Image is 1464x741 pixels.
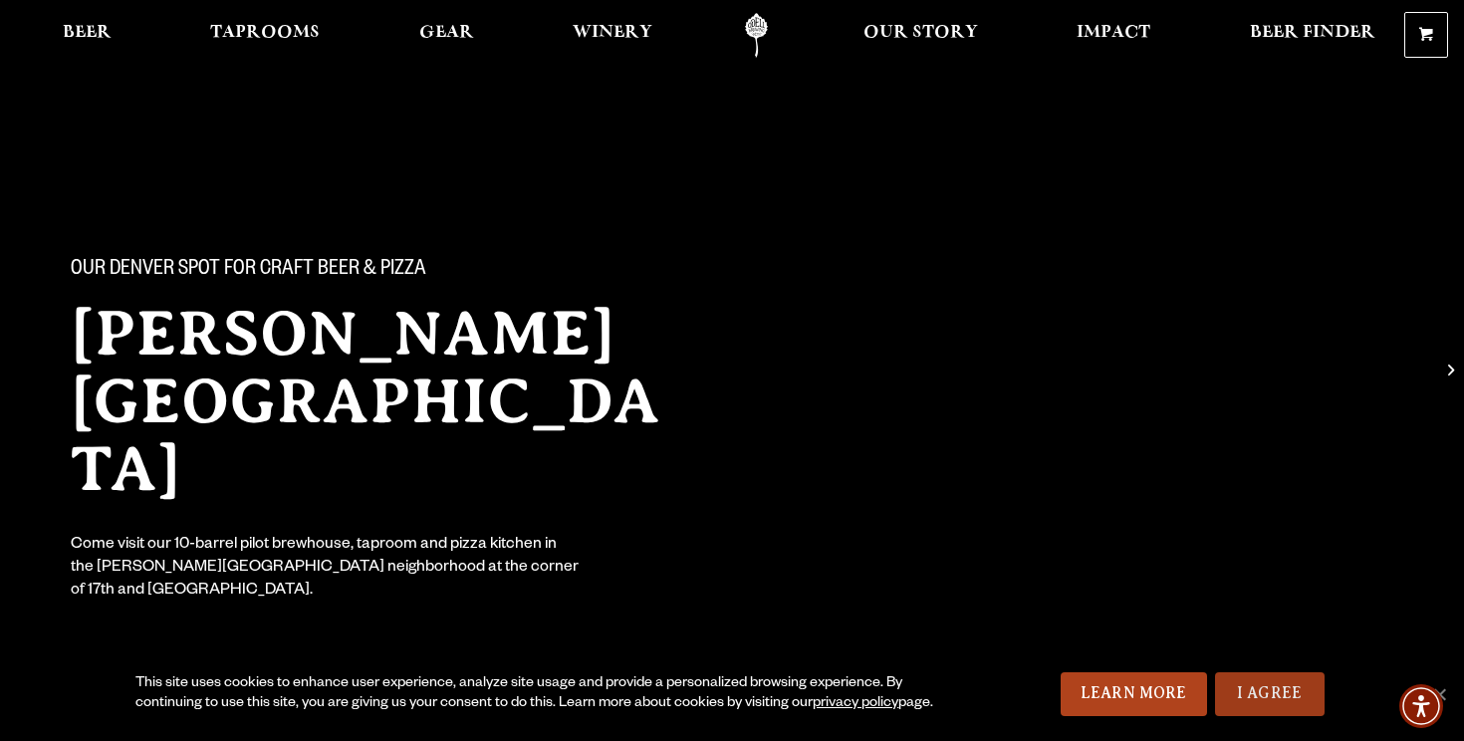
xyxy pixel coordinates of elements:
span: Winery [573,25,652,41]
h2: [PERSON_NAME][GEOGRAPHIC_DATA] [71,300,692,503]
a: Odell Home [719,13,794,58]
a: Gear [406,13,487,58]
span: Beer Finder [1250,25,1375,41]
a: Our Story [851,13,991,58]
div: Accessibility Menu [1399,684,1443,728]
span: Beer [63,25,112,41]
span: Gear [419,25,474,41]
a: I Agree [1215,672,1325,716]
div: Come visit our 10-barrel pilot brewhouse, taproom and pizza kitchen in the [PERSON_NAME][GEOGRAPH... [71,535,581,604]
div: This site uses cookies to enhance user experience, analyze site usage and provide a personalized ... [135,674,954,714]
a: privacy policy [813,696,898,712]
a: Winery [560,13,665,58]
span: Our Story [863,25,978,41]
a: Learn More [1061,672,1207,716]
a: Taprooms [197,13,333,58]
a: Beer [50,13,124,58]
span: Our Denver spot for craft beer & pizza [71,258,426,284]
span: Impact [1077,25,1150,41]
a: Beer Finder [1237,13,1388,58]
span: Taprooms [210,25,320,41]
a: Impact [1064,13,1163,58]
